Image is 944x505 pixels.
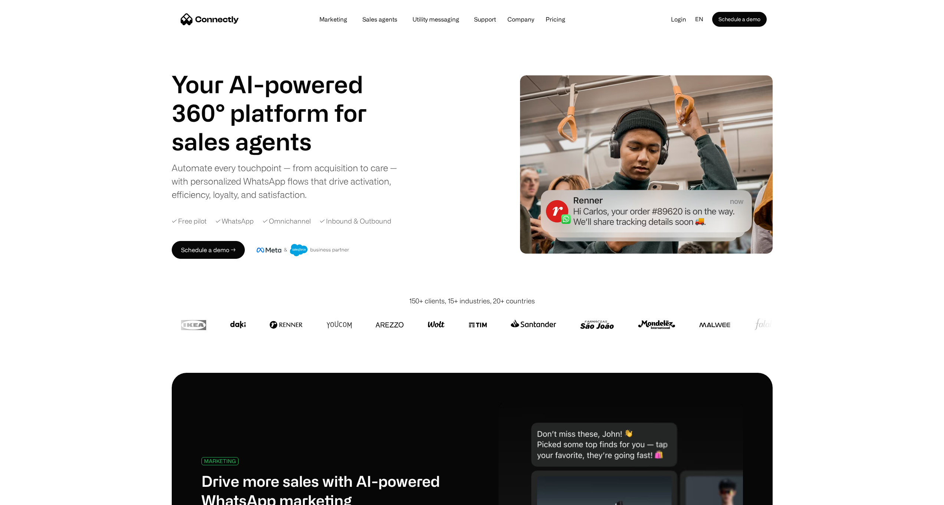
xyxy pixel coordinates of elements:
[172,127,394,156] div: carousel
[320,216,391,226] div: ✓ Inbound & Outbound
[15,492,45,502] ul: Language list
[692,14,712,25] div: en
[409,296,535,306] div: 150+ clients, 15+ industries, 20+ countries
[468,16,502,22] a: Support
[665,14,692,25] a: Login
[263,216,311,226] div: ✓ Omnichannel
[216,216,254,226] div: ✓ WhatsApp
[712,12,767,27] a: Schedule a demo
[7,491,45,502] aside: Language selected: English
[507,14,534,25] div: Company
[172,241,245,259] a: Schedule a demo →
[505,14,536,25] div: Company
[181,14,239,25] a: home
[172,127,394,156] h1: sales agents
[172,161,405,201] div: Automate every touchpoint — from acquisition to care — with personalized WhatsApp flows that driv...
[407,16,465,22] a: Utility messaging
[313,16,353,22] a: Marketing
[204,458,236,464] div: MARKETING
[356,16,403,22] a: Sales agents
[695,14,703,25] div: en
[257,244,349,257] img: Meta and Salesforce business partner badge.
[172,70,394,127] h1: Your AI-powered 360° platform for
[172,127,394,156] div: 1 of 4
[540,16,571,22] a: Pricing
[172,216,207,226] div: ✓ Free pilot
